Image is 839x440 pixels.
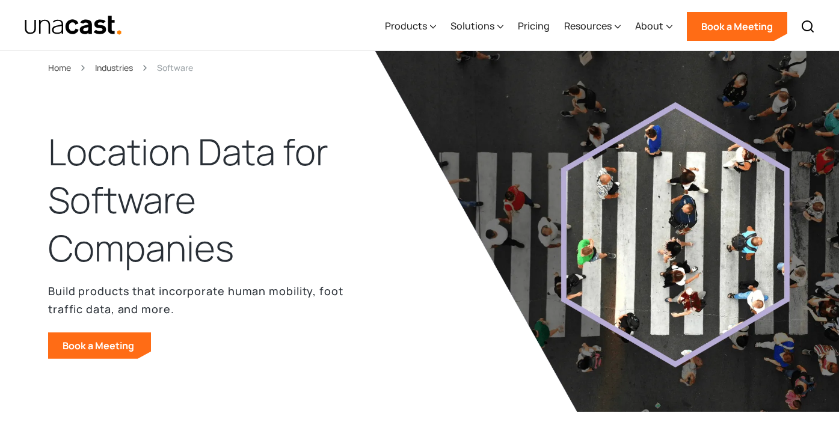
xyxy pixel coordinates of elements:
a: Book a Meeting [48,332,151,359]
div: Products [385,2,436,51]
a: Home [48,61,71,75]
a: home [24,15,122,36]
div: About [635,2,672,51]
div: About [635,19,663,33]
div: Solutions [450,19,494,33]
a: Industries [95,61,133,75]
a: Pricing [518,2,550,51]
div: Products [385,19,427,33]
div: Resources [564,2,621,51]
a: Book a Meeting [687,12,787,41]
img: Search icon [801,19,815,34]
div: Resources [564,19,612,33]
div: Solutions [450,2,503,51]
p: Build products that incorporate human mobility, foot traffic data, and more. [48,282,361,318]
img: Unacast text logo [24,15,122,36]
div: Software [157,61,193,75]
h1: Location Data for Software Companies [48,128,383,272]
